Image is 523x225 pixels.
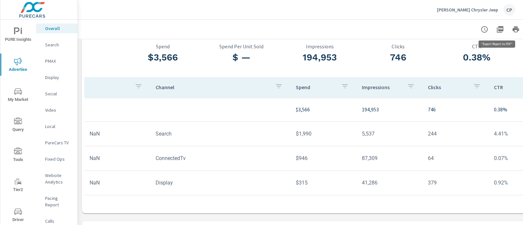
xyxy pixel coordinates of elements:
[150,125,291,142] td: Search
[503,4,515,16] div: CP
[84,174,150,191] td: NaN
[2,118,34,134] span: Query
[437,52,516,63] h3: 0.38%
[45,58,72,64] p: PMAX
[428,105,483,113] p: 746
[150,174,291,191] td: Display
[280,52,359,63] h3: 194,953
[437,7,498,13] p: [PERSON_NAME] Chrysler Jeep
[45,156,72,162] p: Fixed Ops
[36,105,77,115] div: Video
[84,199,150,216] td: NaN
[84,150,150,167] td: NaN
[280,43,359,49] p: Impressions
[156,84,270,90] p: Channel
[291,125,357,142] td: $1,990
[124,52,202,63] h3: $3,566
[291,199,357,216] td: $315
[359,52,437,63] h3: 746
[150,199,291,216] td: Video
[45,107,72,113] p: Video
[36,138,77,148] div: PureCars TV
[362,105,417,113] p: 194,953
[36,154,77,164] div: Fixed Ops
[84,125,150,142] td: NaN
[202,52,280,63] h3: $ —
[2,148,34,164] span: Tools
[202,43,280,49] p: Spend Per Unit Sold
[45,25,72,32] p: Overall
[36,170,77,187] div: Website Analytics
[45,123,72,130] p: Local
[357,199,423,216] td: 60,821
[296,84,336,90] p: Spend
[357,150,423,167] td: 87,309
[36,40,77,50] div: Search
[45,90,72,97] p: Social
[296,105,351,113] p: $3,566
[423,174,489,191] td: 379
[36,72,77,82] div: Display
[45,218,72,224] p: Calls
[428,84,468,90] p: Clicks
[45,172,72,185] p: Website Analytics
[36,193,77,210] div: Pacing Report
[357,125,423,142] td: 5,537
[291,174,357,191] td: $315
[45,195,72,208] p: Pacing Report
[36,121,77,131] div: Local
[124,43,202,49] p: Spend
[36,56,77,66] div: PMAX
[362,84,402,90] p: Impressions
[2,27,34,43] span: PURE Insights
[45,41,72,48] p: Search
[2,57,34,73] span: Advertise
[2,88,34,104] span: My Market
[2,178,34,194] span: Tier2
[359,43,437,49] p: Clicks
[150,150,291,167] td: ConnectedTv
[45,74,72,81] p: Display
[2,208,34,224] span: Driver
[423,150,489,167] td: 64
[357,174,423,191] td: 41,286
[423,125,489,142] td: 244
[291,150,357,167] td: $946
[36,24,77,33] div: Overall
[36,89,77,99] div: Social
[45,139,72,146] p: PureCars TV
[423,199,489,216] td: 59
[437,43,516,49] p: CTR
